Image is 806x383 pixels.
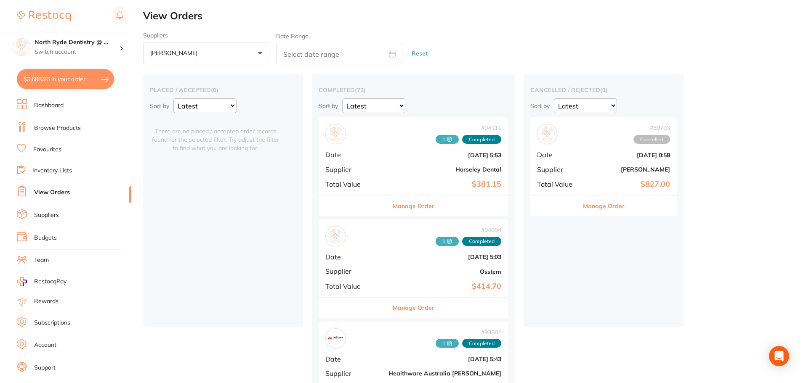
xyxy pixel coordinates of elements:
a: View Orders [34,188,70,197]
a: Inventory Lists [32,166,72,175]
a: Favourites [33,145,61,154]
a: Account [34,341,56,349]
img: Henry Schein Halas [539,126,555,142]
p: Sort by [530,102,550,110]
h4: North Ryde Dentistry @ Macquarie Park [35,38,120,47]
span: Cancelled [633,135,670,144]
button: Manage Order [583,196,625,216]
b: $414.70 [388,282,501,291]
p: Switch account [35,48,120,56]
a: Dashboard [34,101,64,110]
span: # 93881 [436,329,501,335]
span: # 94111 [436,124,501,131]
span: Total Value [537,180,579,188]
b: $381.15 [388,180,501,189]
button: Manage Order [393,196,434,216]
span: Date [325,355,382,363]
img: North Ryde Dentistry @ Macquarie Park [13,39,30,55]
button: Reset [409,42,430,65]
img: Osstem [327,228,343,244]
div: Open Intercom Messenger [769,346,789,366]
a: Suppliers [34,211,59,219]
span: RestocqPay [34,277,67,286]
span: Supplier [325,166,382,173]
span: Date [325,253,382,261]
a: Rewards [34,297,59,306]
span: Completed [462,237,501,246]
span: Received [436,135,459,144]
b: Healthware Australia [PERSON_NAME] [388,370,501,377]
b: [DATE] 5:03 [388,254,501,260]
span: # 89793 [633,124,670,131]
span: # 94094 [436,227,501,233]
b: [PERSON_NAME] [586,166,670,173]
a: RestocqPay [17,277,67,286]
span: Completed [462,339,501,348]
b: [DATE] 0:58 [586,152,670,158]
b: Horseley Dental [388,166,501,173]
p: Sort by [150,102,169,110]
label: Date Range [276,33,309,40]
button: $3,688.96 in your order [17,69,114,89]
b: [DATE] 5:53 [388,152,501,158]
span: Completed [462,135,501,144]
a: Browse Products [34,124,81,132]
h2: cancelled / rejected ( 1 ) [530,86,677,94]
span: Total Value [325,283,382,290]
img: RestocqPay [17,277,27,286]
img: Restocq Logo [17,11,71,21]
a: Restocq Logo [17,6,71,26]
button: [PERSON_NAME] [143,42,269,65]
h2: View Orders [143,10,806,22]
span: There are no placed / accepted order records found for the selected filter. Try adjust the filter... [150,117,281,152]
button: Manage Order [393,298,434,318]
span: Received [436,237,459,246]
span: Date [325,151,382,158]
label: Suppliers [143,32,269,39]
h2: placed / accepted ( 0 ) [150,86,296,94]
a: Budgets [34,234,57,242]
span: Received [436,339,459,348]
span: Date [537,151,579,158]
input: Select date range [276,43,402,64]
b: $827.00 [586,180,670,189]
img: Horseley Dental [327,126,343,142]
b: [DATE] 5:43 [388,356,501,362]
h2: completed ( 72 ) [319,86,508,94]
a: Support [34,364,56,372]
span: Total Value [325,180,382,188]
a: Subscriptions [34,319,70,327]
span: Supplier [325,267,382,275]
a: Team [34,256,49,264]
img: Healthware Australia Ridley [327,330,343,346]
span: Supplier [325,370,382,377]
p: [PERSON_NAME] [150,49,201,57]
b: Osstem [388,268,501,275]
p: Sort by [319,102,338,110]
span: Supplier [537,166,579,173]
